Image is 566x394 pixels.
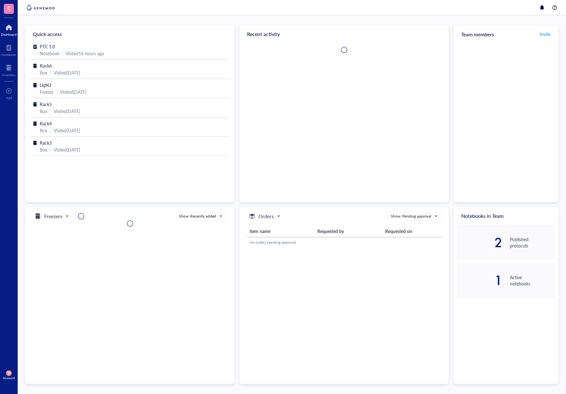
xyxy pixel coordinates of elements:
div: | [50,108,51,115]
div: Visited [DATE] [54,146,80,153]
div: Box [40,146,47,153]
th: Item name [247,225,315,237]
div: Recent activity [239,25,449,43]
th: Requested on [383,225,442,237]
span: LiqN2 [40,82,51,88]
div: Box [40,69,47,76]
div: | [50,69,51,76]
div: Visited [DATE] [60,88,86,95]
div: Dashboard [1,33,17,36]
span: TR [7,372,10,375]
div: 2 [457,237,502,248]
div: Published protocols [510,236,555,249]
th: Requested by [315,225,383,237]
span: Invite [540,31,551,37]
div: Box [40,108,47,115]
div: | [50,127,51,134]
div: Visited [DATE] [54,127,80,134]
div: Box [40,127,47,134]
div: Notebook [40,50,59,57]
div: Team members [454,25,558,43]
a: Dashboard [1,22,17,36]
div: Visited [DATE] [54,108,80,115]
div: Visited [DATE] [54,69,80,76]
div: Visited 16 hours ago [66,50,104,57]
div: No orders pending approval [250,240,439,245]
div: Show: Recently added [179,213,216,219]
img: genemod-logo [25,4,56,11]
div: Inventory [2,73,16,77]
h5: Orders [258,212,274,220]
button: Invite [539,29,551,39]
div: Add [6,96,12,100]
a: Notebook [2,43,16,57]
div: Notebooks in Team [454,207,558,225]
div: Quick access [25,25,234,43]
div: Active notebooks [510,274,555,287]
div: Show: Pending approval [391,213,431,219]
div: | [50,146,51,153]
div: Freezer [40,88,54,95]
span: Rack3 [40,140,52,146]
div: | [62,50,63,57]
span: C [7,4,11,12]
h5: Freezers [44,212,62,220]
div: | [56,88,57,95]
div: Account [3,376,15,380]
span: Rack4 [40,120,52,127]
span: Rack6 [40,63,52,69]
a: Inventory [2,63,16,77]
div: Notebook [2,53,16,57]
div: 1 [457,275,502,285]
span: Rack5 [40,101,52,107]
span: PTC 1.0 [40,43,55,50]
